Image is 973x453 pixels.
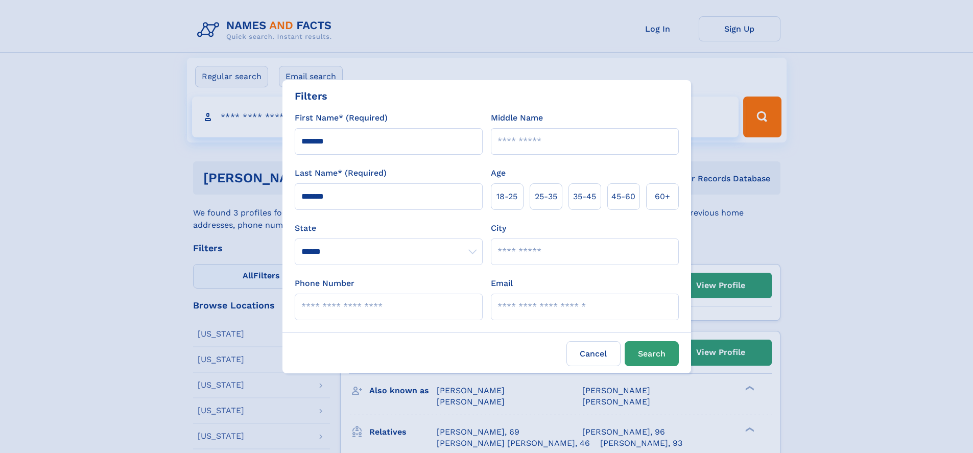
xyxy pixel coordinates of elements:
label: State [295,222,483,234]
div: Filters [295,88,327,104]
label: Cancel [566,341,621,366]
button: Search [625,341,679,366]
label: City [491,222,506,234]
span: 18‑25 [496,190,517,203]
label: First Name* (Required) [295,112,388,124]
span: 35‑45 [573,190,596,203]
label: Phone Number [295,277,354,290]
span: 25‑35 [535,190,557,203]
label: Middle Name [491,112,543,124]
label: Last Name* (Required) [295,167,387,179]
span: 60+ [655,190,670,203]
label: Age [491,167,506,179]
label: Email [491,277,513,290]
span: 45‑60 [611,190,635,203]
